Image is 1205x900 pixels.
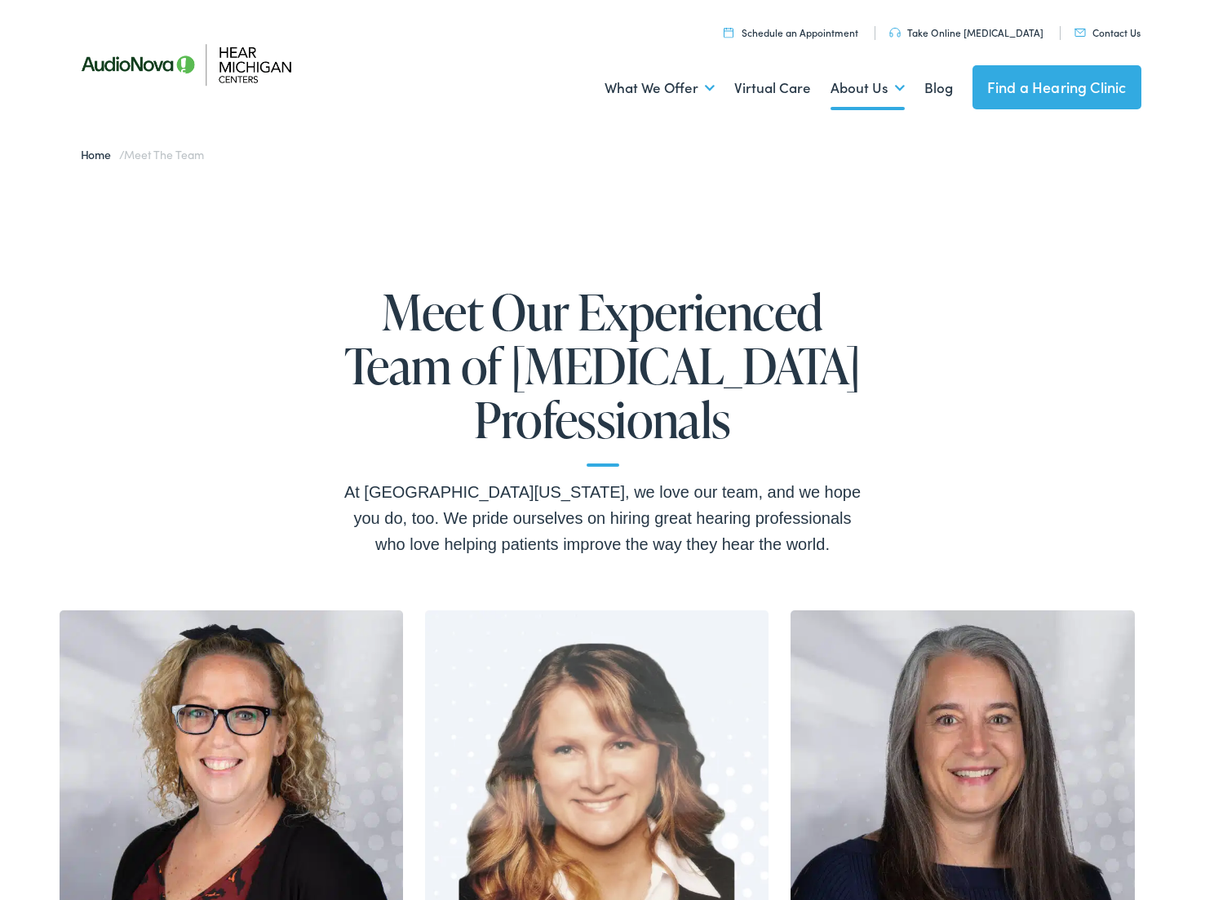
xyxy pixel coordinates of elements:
[342,285,864,467] h1: Meet Our Experienced Team of [MEDICAL_DATA] Professionals
[889,25,1043,39] a: Take Online [MEDICAL_DATA]
[124,146,203,162] span: Meet the Team
[1074,25,1141,39] a: Contact Us
[342,479,864,557] div: At [GEOGRAPHIC_DATA][US_STATE], we love our team, and we hope you do, too. We pride ourselves on ...
[724,27,733,38] img: utility icon
[972,65,1141,109] a: Find a Hearing Clinic
[724,25,858,39] a: Schedule an Appointment
[924,58,953,118] a: Blog
[81,146,119,162] a: Home
[734,58,811,118] a: Virtual Care
[831,58,905,118] a: About Us
[81,146,204,162] span: /
[1074,29,1086,37] img: utility icon
[605,58,715,118] a: What We Offer
[889,28,901,38] img: utility icon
